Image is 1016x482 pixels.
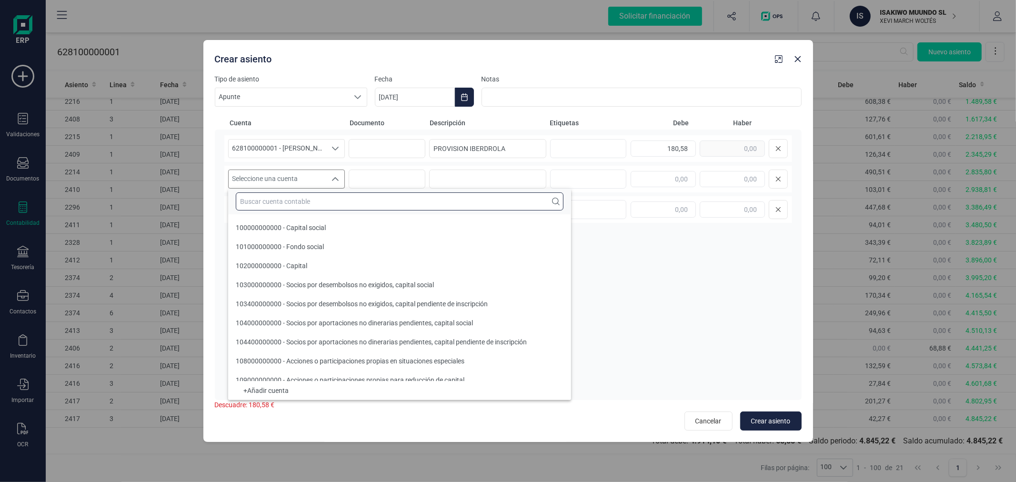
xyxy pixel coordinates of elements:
input: 0,00 [700,171,765,187]
input: Buscar cuenta contable [236,192,563,211]
li: 108000000000 - Acciones o participaciones propias en situaciones especiales [228,351,571,371]
li: 104000000000 - Socios por aportaciones no dinerarias pendientes, capital social [228,313,571,332]
span: Etiquetas [550,118,626,128]
span: 101000000000 - Fondo social [236,243,324,251]
input: 0,00 [700,141,765,157]
li: 100000000000 - Capital social [228,218,571,237]
label: Notas [482,74,802,84]
span: 100000000000 - Capital social [236,224,326,231]
input: 0,00 [700,201,765,218]
button: Choose Date [455,88,474,107]
label: Fecha [375,74,474,84]
span: Seleccione una cuenta [229,170,327,188]
button: Crear asiento [740,412,802,431]
span: Documento [350,118,426,128]
div: Seleccione una cuenta [327,140,345,158]
li: 103400000000 - Socios por desembolsos no exigidos, capital pendiente de inscripción [228,294,571,313]
input: 0,00 [631,201,696,218]
span: Crear asiento [751,416,791,426]
span: Haber [693,118,752,128]
input: 0,00 [631,141,696,157]
span: 628100000001 - [PERSON_NAME] [229,140,327,158]
span: 108000000000 - Acciones o participaciones propias en situaciones especiales [236,357,464,365]
span: 104400000000 - Socios por aportaciones no dinerarias pendientes, capital pendiente de inscripción [236,338,527,346]
li: 109000000000 - Acciones o participaciones propias para reducción de capital [228,371,571,390]
span: 104000000000 - Socios por aportaciones no dinerarias pendientes, capital social [236,319,473,327]
li: 104400000000 - Socios por aportaciones no dinerarias pendientes, capital pendiente de inscripción [228,332,571,351]
span: 109000000000 - Acciones o participaciones propias para reducción de capital [236,376,464,384]
li: 102000000000 - Capital [228,256,571,275]
span: Cuenta [230,118,346,128]
span: Debe [630,118,689,128]
div: Seleccione una cuenta [327,170,345,188]
li: 101000000000 - Fondo social [228,237,571,256]
button: Cancelar [684,412,733,431]
span: 103400000000 - Socios por desembolsos no exigidos, capital pendiente de inscripción [236,300,488,308]
input: 0,00 [631,171,696,187]
li: 103000000000 - Socios por desembolsos no exigidos, capital social [228,275,571,294]
span: 102000000000 - Capital [236,262,307,270]
span: Descuadre: 180,58 € [215,401,275,409]
span: Descripción [430,118,546,128]
span: 103000000000 - Socios por desembolsos no exigidos, capital social [236,281,434,289]
div: Crear asiento [211,49,771,66]
span: Apunte [215,88,349,106]
div: + Añadir cuenta [236,389,563,392]
span: Cancelar [695,416,722,426]
label: Tipo de asiento [215,74,367,84]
